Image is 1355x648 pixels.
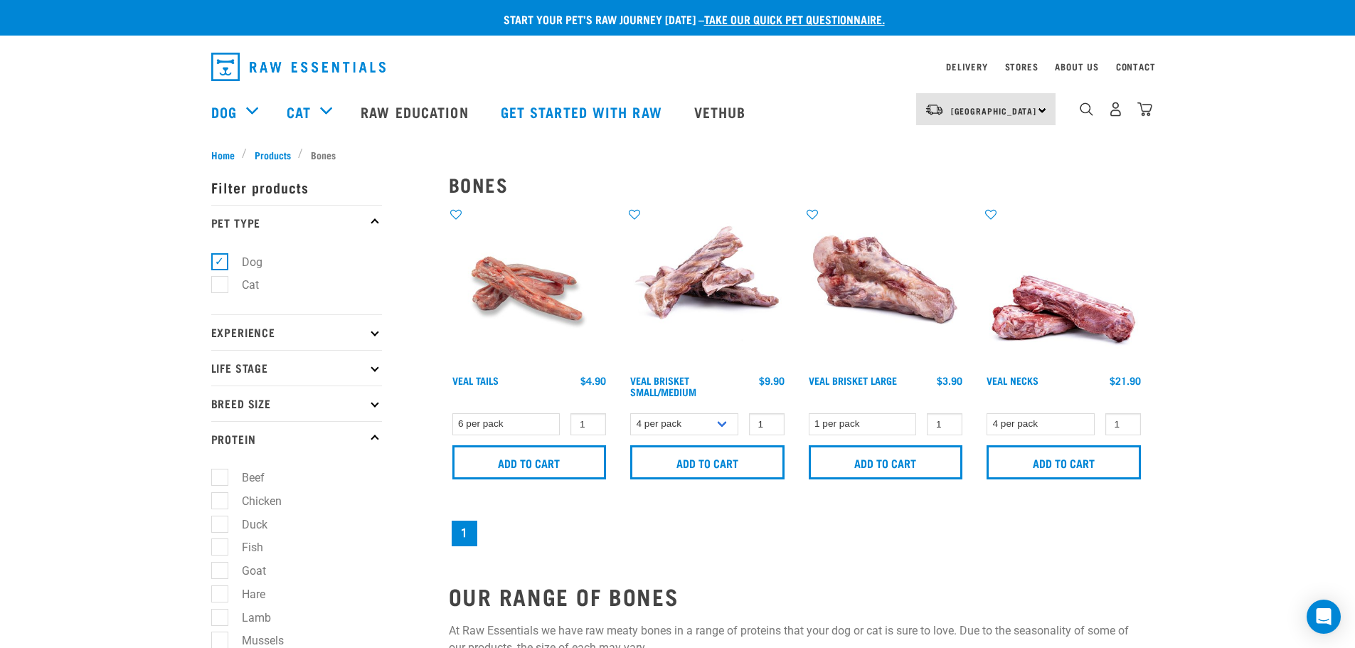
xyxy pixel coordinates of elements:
[219,492,287,510] label: Chicken
[809,378,897,383] a: Veal Brisket Large
[987,445,1141,479] input: Add to cart
[219,253,268,271] label: Dog
[749,413,785,435] input: 1
[951,108,1037,113] span: [GEOGRAPHIC_DATA]
[211,314,382,350] p: Experience
[287,101,311,122] a: Cat
[211,205,382,240] p: Pet Type
[211,53,386,81] img: Raw Essentials Logo
[680,83,764,140] a: Vethub
[255,147,291,162] span: Products
[630,445,785,479] input: Add to cart
[1055,64,1098,69] a: About Us
[219,538,269,556] label: Fish
[1307,600,1341,634] div: Open Intercom Messenger
[1105,413,1141,435] input: 1
[211,101,237,122] a: Dog
[630,378,696,394] a: Veal Brisket Small/Medium
[449,518,1144,549] nav: pagination
[937,375,962,386] div: $3.90
[580,375,606,386] div: $4.90
[211,147,1144,162] nav: breadcrumbs
[247,147,298,162] a: Products
[219,469,270,487] label: Beef
[1110,375,1141,386] div: $21.90
[987,378,1038,383] a: Veal Necks
[211,147,243,162] a: Home
[452,521,477,546] a: Page 1
[211,421,382,457] p: Protein
[211,147,235,162] span: Home
[211,169,382,205] p: Filter products
[805,207,967,368] img: 1205 Veal Brisket 1pp 01
[759,375,785,386] div: $9.90
[809,445,963,479] input: Add to cart
[946,64,987,69] a: Delivery
[452,445,607,479] input: Add to cart
[449,207,610,368] img: Veal Tails
[1080,102,1093,116] img: home-icon-1@2x.png
[1116,64,1156,69] a: Contact
[211,350,382,386] p: Life Stage
[1108,102,1123,117] img: user.png
[925,103,944,116] img: van-moving.png
[346,83,486,140] a: Raw Education
[219,585,271,603] label: Hare
[627,207,788,368] img: 1207 Veal Brisket 4pp 01
[219,516,273,533] label: Duck
[449,583,1144,609] h2: OUR RANGE OF BONES
[219,609,277,627] label: Lamb
[452,378,499,383] a: Veal Tails
[983,207,1144,368] img: 1231 Veal Necks 4pp 01
[570,413,606,435] input: 1
[927,413,962,435] input: 1
[449,174,1144,196] h2: Bones
[1137,102,1152,117] img: home-icon@2x.png
[211,386,382,421] p: Breed Size
[200,47,1156,87] nav: dropdown navigation
[1005,64,1038,69] a: Stores
[487,83,680,140] a: Get started with Raw
[704,16,885,22] a: take our quick pet questionnaire.
[219,276,265,294] label: Cat
[219,562,272,580] label: Goat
